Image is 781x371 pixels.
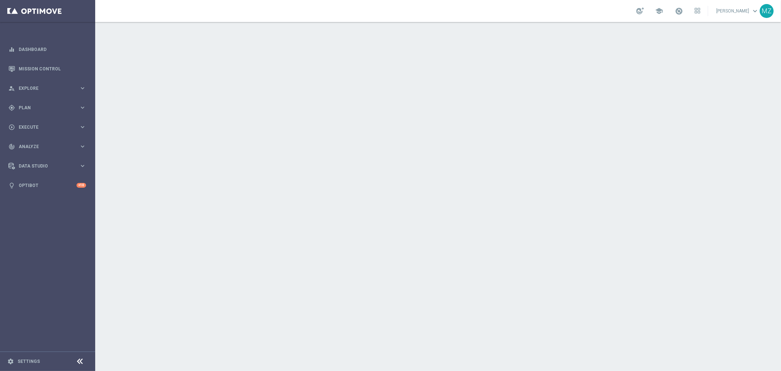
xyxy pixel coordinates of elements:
[19,164,79,168] span: Data Studio
[19,176,77,195] a: Optibot
[8,40,86,59] div: Dashboard
[8,176,86,195] div: Optibot
[79,85,86,92] i: keyboard_arrow_right
[751,7,759,15] span: keyboard_arrow_down
[8,163,86,169] button: Data Studio keyboard_arrow_right
[19,86,79,91] span: Explore
[8,124,15,131] i: play_circle_outline
[8,124,79,131] div: Execute
[8,104,79,111] div: Plan
[7,358,14,365] i: settings
[19,59,86,78] a: Mission Control
[19,144,79,149] span: Analyze
[19,106,79,110] span: Plan
[8,85,86,91] button: person_search Explore keyboard_arrow_right
[655,7,663,15] span: school
[19,125,79,129] span: Execute
[8,144,86,150] button: track_changes Analyze keyboard_arrow_right
[8,59,86,78] div: Mission Control
[19,40,86,59] a: Dashboard
[8,105,86,111] button: gps_fixed Plan keyboard_arrow_right
[8,183,86,188] button: lightbulb Optibot +10
[8,124,86,130] button: play_circle_outline Execute keyboard_arrow_right
[8,104,15,111] i: gps_fixed
[8,182,15,189] i: lightbulb
[8,47,86,52] button: equalizer Dashboard
[8,143,15,150] i: track_changes
[77,183,86,188] div: +10
[79,124,86,131] i: keyboard_arrow_right
[8,46,15,53] i: equalizer
[79,162,86,169] i: keyboard_arrow_right
[79,104,86,111] i: keyboard_arrow_right
[18,359,40,364] a: Settings
[8,66,86,72] button: Mission Control
[760,4,774,18] div: MZ
[8,143,79,150] div: Analyze
[79,143,86,150] i: keyboard_arrow_right
[8,85,79,92] div: Explore
[8,163,79,169] div: Data Studio
[715,5,760,16] a: [PERSON_NAME]keyboard_arrow_down
[8,85,15,92] i: person_search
